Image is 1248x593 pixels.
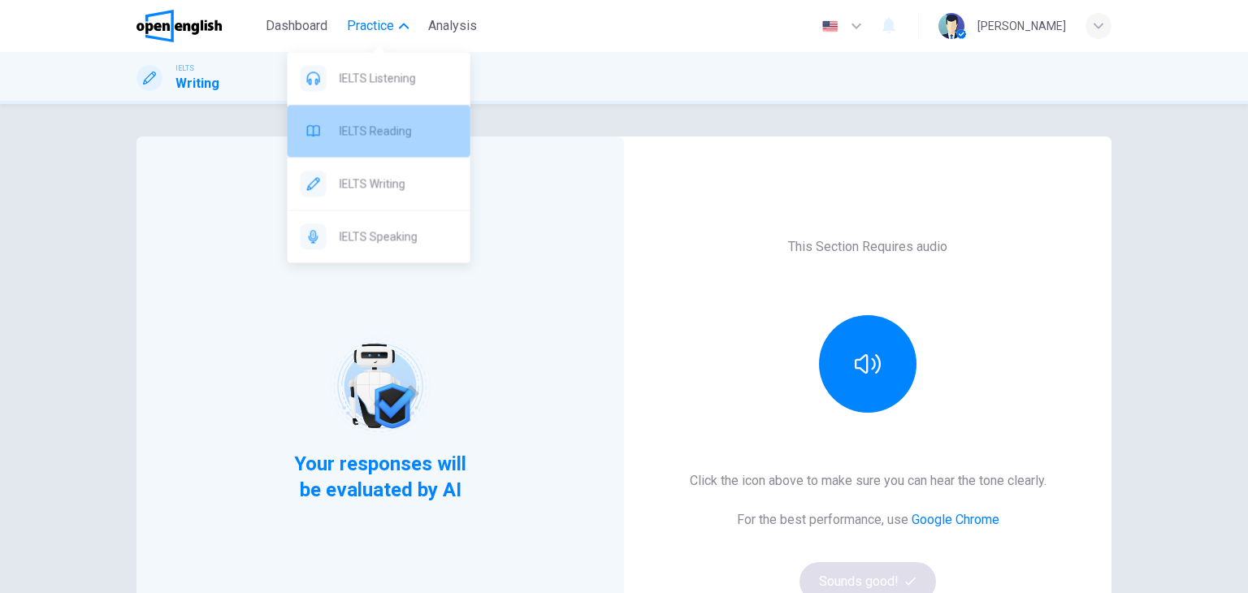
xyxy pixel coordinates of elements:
div: IELTS Listening [288,52,470,104]
span: IELTS Reading [340,121,457,141]
img: Profile picture [938,13,964,39]
div: [PERSON_NAME] [977,16,1066,36]
h6: This Section Requires audio [788,237,947,257]
span: Practice [347,16,394,36]
span: IELTS Listening [340,68,457,88]
h6: For the best performance, use [737,510,999,530]
h1: Writing [175,74,219,93]
a: Google Chrome [912,512,999,527]
h6: Click the icon above to make sure you can hear the tone clearly. [690,471,1046,491]
img: OpenEnglish logo [136,10,222,42]
span: Dashboard [266,16,327,36]
span: Your responses will be evaluated by AI [282,451,479,503]
div: IELTS Reading [288,105,470,157]
div: IELTS Writing [288,158,470,210]
span: IELTS Writing [340,174,457,193]
button: Analysis [422,11,483,41]
span: IELTS Speaking [340,227,457,246]
a: OpenEnglish logo [136,10,259,42]
span: Analysis [428,16,477,36]
div: IELTS Speaking [288,210,470,262]
img: robot icon [328,335,431,438]
button: Practice [340,11,415,41]
button: Dashboard [259,11,334,41]
span: IELTS [175,63,194,74]
img: en [820,20,840,32]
